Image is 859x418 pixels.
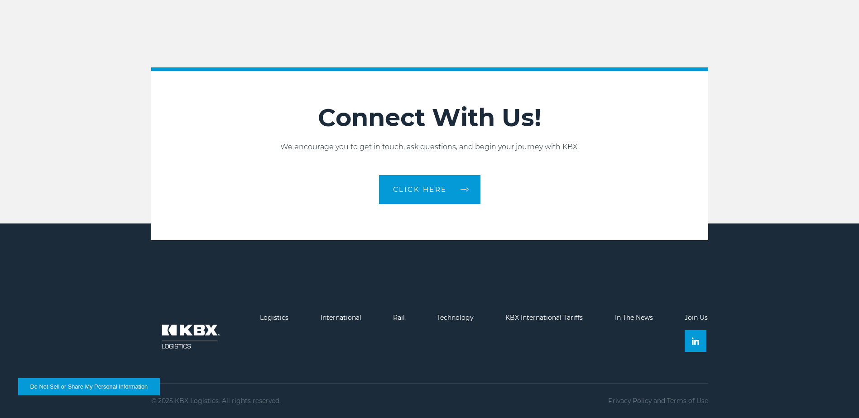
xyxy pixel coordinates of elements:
a: KBX International Tariffs [505,313,583,322]
a: Rail [393,313,405,322]
a: Logistics [260,313,288,322]
iframe: Chat Widget [814,375,859,418]
a: Terms of Use [667,397,708,405]
img: kbx logo [151,314,228,359]
h2: Connect With Us! [151,103,708,133]
p: We encourage you to get in touch, ask questions, and begin your journey with KBX. [151,142,708,152]
a: Privacy Policy [608,397,652,405]
a: CLICK HERE arrow arrow [379,175,480,204]
button: Do Not Sell or Share My Personal Information [18,378,160,395]
span: and [653,397,665,405]
a: In The News [615,313,653,322]
img: Linkedin [692,337,699,345]
a: Technology [437,313,474,322]
a: International [321,313,361,322]
p: © 2025 KBX Logistics. All rights reserved. [151,397,281,404]
span: CLICK HERE [393,186,447,193]
a: Join Us [685,313,708,322]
